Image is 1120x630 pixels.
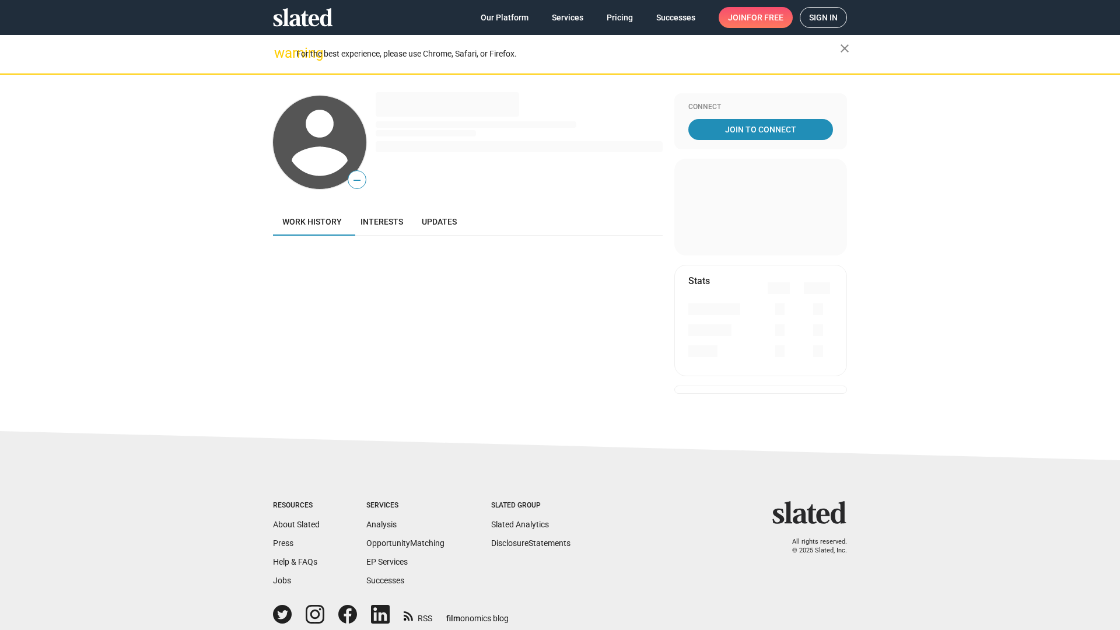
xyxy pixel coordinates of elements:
a: Services [542,7,593,28]
mat-icon: warning [274,46,288,60]
span: Successes [656,7,695,28]
span: Sign in [809,8,838,27]
a: Join To Connect [688,119,833,140]
span: for free [747,7,783,28]
a: Jobs [273,576,291,585]
p: All rights reserved. © 2025 Slated, Inc. [780,538,847,555]
a: DisclosureStatements [491,538,570,548]
div: For the best experience, please use Chrome, Safari, or Firefox. [296,46,840,62]
span: — [348,173,366,188]
mat-card-title: Stats [688,275,710,287]
a: Help & FAQs [273,557,317,566]
a: Successes [366,576,404,585]
a: Our Platform [471,7,538,28]
span: Work history [282,217,342,226]
a: Interests [351,208,412,236]
mat-icon: close [838,41,852,55]
div: Connect [688,103,833,112]
div: Slated Group [491,501,570,510]
span: Pricing [607,7,633,28]
span: Interests [360,217,403,226]
a: filmonomics blog [446,604,509,624]
a: Slated Analytics [491,520,549,529]
span: Services [552,7,583,28]
span: Join To Connect [691,119,831,140]
div: Resources [273,501,320,510]
div: Services [366,501,444,510]
a: Pricing [597,7,642,28]
a: Updates [412,208,466,236]
span: film [446,614,460,623]
a: About Slated [273,520,320,529]
a: Sign in [800,7,847,28]
a: Joinfor free [719,7,793,28]
a: RSS [404,606,432,624]
a: Analysis [366,520,397,529]
span: Our Platform [481,7,528,28]
a: Press [273,538,293,548]
span: Join [728,7,783,28]
a: Work history [273,208,351,236]
a: Successes [647,7,705,28]
span: Updates [422,217,457,226]
a: OpportunityMatching [366,538,444,548]
a: EP Services [366,557,408,566]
